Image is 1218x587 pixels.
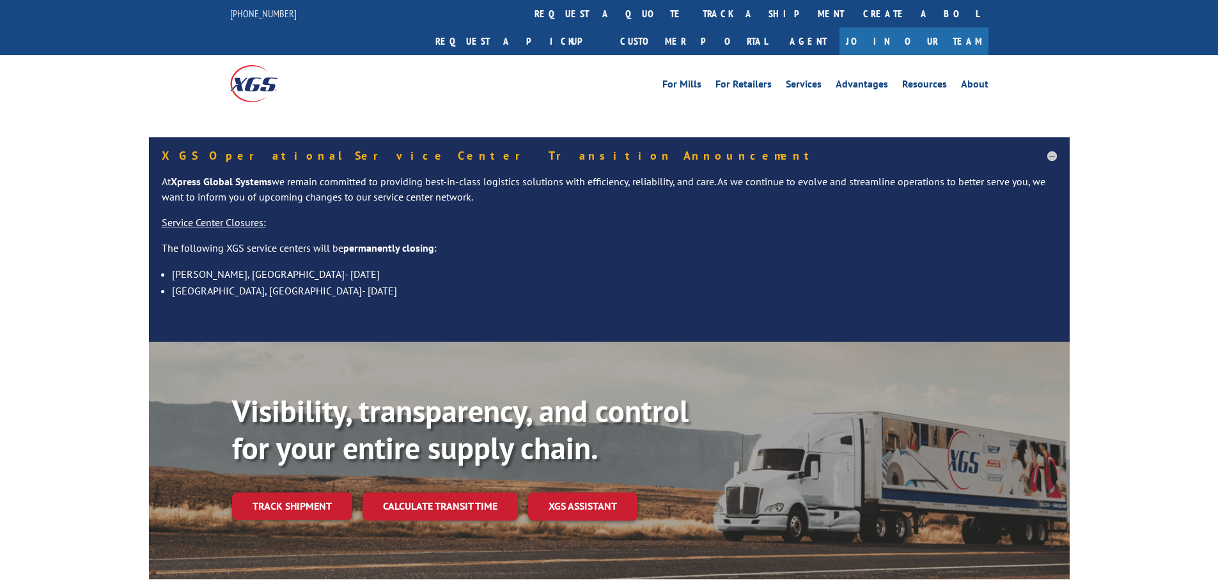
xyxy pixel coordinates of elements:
li: [GEOGRAPHIC_DATA], [GEOGRAPHIC_DATA]- [DATE] [172,282,1057,299]
a: XGS ASSISTANT [528,492,637,520]
strong: permanently closing [343,241,434,254]
a: Agent [777,27,839,55]
a: Request a pickup [426,27,611,55]
a: For Mills [662,79,701,93]
a: Calculate transit time [363,492,518,520]
a: Join Our Team [839,27,988,55]
li: [PERSON_NAME], [GEOGRAPHIC_DATA]- [DATE] [172,266,1057,282]
a: Resources [902,79,947,93]
a: Services [786,79,822,93]
a: Customer Portal [611,27,777,55]
a: Advantages [836,79,888,93]
strong: Xpress Global Systems [171,175,272,188]
u: Service Center Closures: [162,216,266,229]
a: Track shipment [232,492,352,519]
p: At we remain committed to providing best-in-class logistics solutions with efficiency, reliabilit... [162,174,1057,215]
a: About [961,79,988,93]
p: The following XGS service centers will be : [162,241,1057,266]
b: Visibility, transparency, and control for your entire supply chain. [232,391,689,468]
a: For Retailers [715,79,772,93]
a: [PHONE_NUMBER] [230,7,297,20]
h5: XGS Operational Service Center Transition Announcement [162,150,1057,162]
